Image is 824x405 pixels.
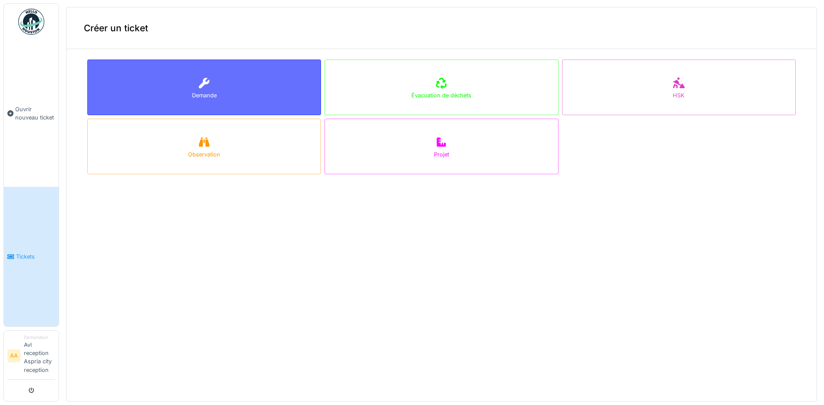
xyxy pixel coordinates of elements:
[66,7,817,49] div: Créer un ticket
[4,40,59,187] a: Ouvrir nouveau ticket
[673,91,685,100] div: HSK
[16,252,55,261] span: Tickets
[18,9,44,35] img: Badge_color-CXgf-gQk.svg
[411,91,471,100] div: Évacuation de déchets
[24,334,55,378] li: Avl reception Aspria city reception
[24,334,55,341] div: Demandeur
[7,334,55,380] a: AA DemandeurAvl reception Aspria city reception
[15,105,55,122] span: Ouvrir nouveau ticket
[434,150,449,159] div: Projet
[4,187,59,326] a: Tickets
[188,150,220,159] div: Observation
[192,91,217,100] div: Demande
[7,349,20,362] li: AA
